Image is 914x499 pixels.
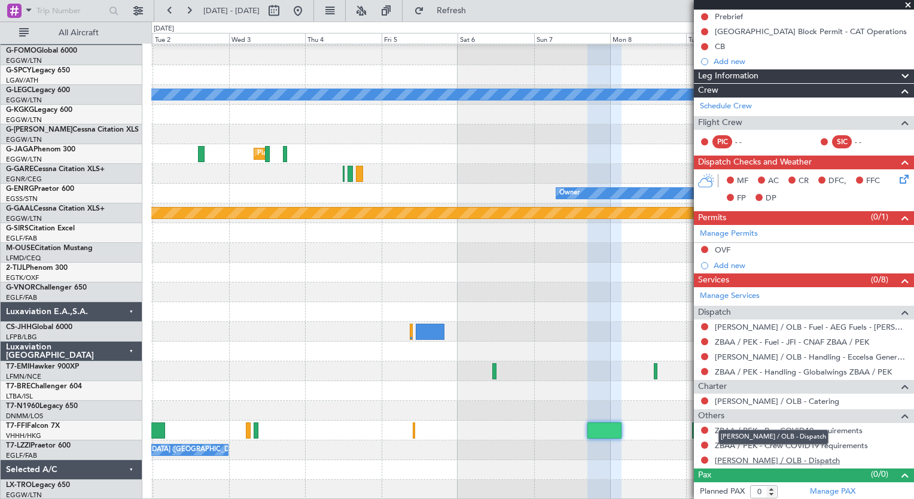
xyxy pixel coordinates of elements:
[6,245,35,252] span: M-OUSE
[700,486,745,498] label: Planned PAX
[6,451,37,460] a: EGLF/FAB
[6,482,70,489] a: LX-TROLegacy 650
[698,156,812,169] span: Dispatch Checks and Weather
[810,486,855,498] a: Manage PAX
[828,175,846,187] span: DFC,
[6,96,42,105] a: EGGW/LTN
[700,101,752,112] a: Schedule Crew
[737,175,748,187] span: MF
[154,24,174,34] div: [DATE]
[698,69,758,83] span: Leg Information
[6,442,71,449] a: T7-LZZIPraetor 600
[153,33,228,44] div: Tue 2
[6,363,79,370] a: T7-EMIHawker 900XP
[426,7,477,15] span: Refresh
[6,146,33,153] span: G-JAGA
[6,234,37,243] a: EGLF/FAB
[6,107,34,114] span: G-KGKG
[6,273,39,282] a: EGTK/OXF
[6,155,42,164] a: EGGW/LTN
[855,136,882,147] div: - -
[6,126,72,133] span: G-[PERSON_NAME]
[686,33,762,44] div: Tue 9
[6,166,105,173] a: G-GARECessna Citation XLS+
[305,33,381,44] div: Thu 4
[698,84,718,98] span: Crew
[6,254,41,263] a: LFMD/CEQ
[6,392,33,401] a: LTBA/ISL
[6,185,34,193] span: G-ENRG
[712,135,732,148] div: PIC
[6,403,78,410] a: T7-N1960Legacy 650
[6,47,36,54] span: G-FOMO
[6,67,70,74] a: G-SPCYLegacy 650
[871,211,888,223] span: (0/1)
[700,290,760,302] a: Manage Services
[715,41,725,51] div: CB
[698,380,727,394] span: Charter
[6,293,37,302] a: EGLF/FAB
[6,284,87,291] a: G-VNORChallenger 650
[6,264,68,272] a: 2-TIJLPhenom 300
[6,47,77,54] a: G-FOMOGlobal 6000
[871,273,888,286] span: (0/8)
[735,136,762,147] div: - -
[700,228,758,240] a: Manage Permits
[6,324,72,331] a: CS-JHHGlobal 6000
[6,76,38,85] a: LGAV/ATH
[6,372,41,381] a: LFMN/NCE
[6,107,72,114] a: G-KGKGLegacy 600
[698,273,729,287] span: Services
[6,87,32,94] span: G-LEGC
[799,175,809,187] span: CR
[698,409,724,423] span: Others
[6,383,82,390] a: T7-BREChallenger 604
[203,5,260,16] span: [DATE] - [DATE]
[715,455,840,465] a: [PERSON_NAME] / OLB - Dispatch
[6,56,42,65] a: EGGW/LTN
[718,430,828,445] div: [PERSON_NAME] / OLB - Dispatch
[715,11,743,22] div: Prebrief
[698,211,726,225] span: Permits
[6,166,33,173] span: G-GARE
[871,468,888,480] span: (0/0)
[6,185,74,193] a: G-ENRGPraetor 600
[832,135,852,148] div: SIC
[6,245,93,252] a: M-OUSECitation Mustang
[31,29,126,37] span: All Aircraft
[6,412,43,421] a: DNMM/LOS
[458,33,534,44] div: Sat 6
[714,260,908,270] div: Add new
[36,2,105,20] input: Trip Number
[6,126,139,133] a: G-[PERSON_NAME]Cessna Citation XLS
[559,184,580,202] div: Owner
[534,33,610,44] div: Sun 7
[715,322,908,332] a: [PERSON_NAME] / OLB - Fuel - AEG Fuels - [PERSON_NAME] / OLB
[6,214,42,223] a: EGGW/LTN
[698,468,711,482] span: Pax
[6,403,39,410] span: T7-N1960
[715,367,892,377] a: ZBAA / PEK - Handling - Globalwings ZBAA / PEK
[714,56,908,66] div: Add new
[6,431,41,440] a: VHHH/HKG
[6,115,42,124] a: EGGW/LTN
[6,146,75,153] a: G-JAGAPhenom 300
[768,175,779,187] span: AC
[6,482,32,489] span: LX-TRO
[6,442,31,449] span: T7-LZZI
[6,264,26,272] span: 2-TIJL
[698,116,742,130] span: Flight Crew
[6,225,29,232] span: G-SIRS
[6,333,37,342] a: LFPB/LBG
[6,87,70,94] a: G-LEGCLegacy 600
[409,1,480,20] button: Refresh
[6,284,35,291] span: G-VNOR
[6,324,32,331] span: CS-JHH
[6,135,42,144] a: EGGW/LTN
[698,306,731,320] span: Dispatch
[715,396,839,406] a: [PERSON_NAME] / OLB - Catering
[715,245,730,255] div: OVF
[6,422,60,430] a: T7-FFIFalcon 7X
[737,193,746,205] span: FP
[13,23,130,42] button: All Aircraft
